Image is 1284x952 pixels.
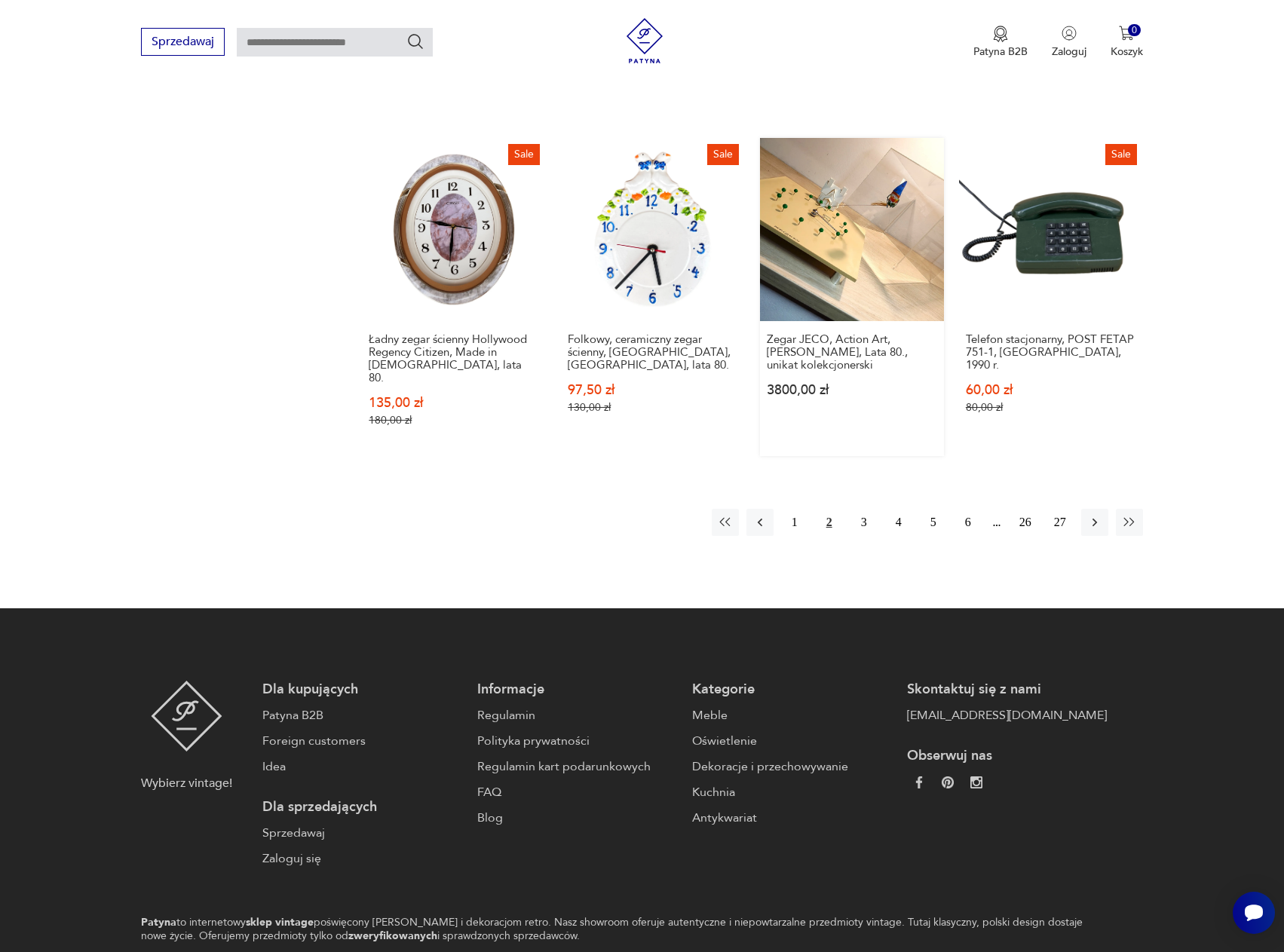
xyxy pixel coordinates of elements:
[692,681,892,699] p: Kategorie
[966,401,1136,414] p: 80,00 zł
[406,32,424,51] button: Szukaj
[262,798,462,816] p: Dla sprzedających
[816,509,843,536] button: 2
[973,26,1028,59] a: Ikona medaluPatyna B2B
[973,26,1028,59] button: Patyna B2B
[907,747,1107,765] p: Obserwuj nas
[781,509,808,536] button: 1
[970,776,982,788] img: c2fd9cf7f39615d9d6839a72ae8e59e5.webp
[907,706,1107,724] a: [EMAIL_ADDRESS][DOMAIN_NAME]
[760,138,944,457] a: Zegar JECO, Action Art, Maison Lorenz, Lata 80., unikat kolekcjonerskiZegar JECO, Action Art, [PE...
[1119,26,1134,41] img: Ikona koszyka
[767,333,937,372] h3: Zegar JECO, Action Art, [PERSON_NAME], Lata 80., unikat kolekcjonerski
[568,384,738,396] p: 97,50 zł
[973,44,1028,59] p: Patyna B2B
[1111,44,1143,59] p: Koszyk
[568,401,738,414] p: 130,00 zł
[966,333,1136,372] h3: Telefon stacjonarny, POST FETAP 751-1, [GEOGRAPHIC_DATA], 1990 r.
[262,824,462,842] a: Sprzedawaj
[907,681,1107,699] p: Skontaktuj się z nami
[141,915,176,929] strong: Patyna
[477,783,677,801] a: FAQ
[1047,509,1074,536] button: 27
[477,681,677,699] p: Informacje
[369,414,539,427] p: 180,00 zł
[692,758,892,776] a: Dekoracje i przechowywanie
[1128,24,1141,37] div: 0
[141,774,232,792] p: Wybierz vintage!
[477,732,677,750] a: Polityka prywatności
[262,849,462,868] a: Zaloguj się
[246,915,314,929] strong: sklep vintage
[477,706,677,724] a: Regulamin
[369,333,539,384] h3: Ładny zegar ścienny Hollywood Regency Citizen, Made in [DEMOGRAPHIC_DATA], lata 80.
[1052,44,1086,59] p: Zaloguj
[262,758,462,776] a: Idea
[348,929,437,943] strong: zweryfikowanych
[1052,26,1086,59] button: Zaloguj
[1062,26,1077,41] img: Ikonka użytkownika
[1111,26,1143,59] button: 0Koszyk
[262,681,462,699] p: Dla kupujących
[262,732,462,750] a: Foreign customers
[262,706,462,724] a: Patyna B2B
[477,758,677,776] a: Regulamin kart podarunkowych
[913,776,925,788] img: da9060093f698e4c3cedc1453eec5031.webp
[955,509,982,536] button: 6
[1233,892,1275,934] iframe: Smartsupp widget button
[1012,509,1039,536] button: 26
[477,809,677,827] a: Blog
[141,28,225,56] button: Sprzedawaj
[151,681,222,751] img: Patyna - sklep z meblami i dekoracjami vintage
[692,783,892,801] a: Kuchnia
[692,809,892,827] a: Antykwariat
[141,916,1089,943] p: to internetowy poświęcony [PERSON_NAME] i dekoracjom retro. Nasz showroom oferuje autentyczne i n...
[692,732,892,750] a: Oświetlenie
[959,138,1143,457] a: SaleTelefon stacjonarny, POST FETAP 751-1, Niemcy, 1990 r.Telefon stacjonarny, POST FETAP 751-1, ...
[966,384,1136,396] p: 60,00 zł
[561,138,745,457] a: SaleFolkowy, ceramiczny zegar ścienny, Kienzle, Niemcy, lata 80.Folkowy, ceramiczny zegar ścienny...
[622,18,667,63] img: Patyna - sklep z meblami i dekoracjami vintage
[362,138,546,457] a: SaleŁadny zegar ścienny Hollywood Regency Citizen, Made in Japan, lata 80.Ładny zegar ścienny Hol...
[767,384,937,396] p: 3800,00 zł
[568,333,738,372] h3: Folkowy, ceramiczny zegar ścienny, [GEOGRAPHIC_DATA], [GEOGRAPHIC_DATA], lata 80.
[692,706,892,724] a: Meble
[850,509,878,536] button: 3
[993,26,1008,42] img: Ikona medalu
[885,509,912,536] button: 4
[141,38,225,48] a: Sprzedawaj
[369,396,539,409] p: 135,00 zł
[920,509,947,536] button: 5
[942,776,954,788] img: 37d27d81a828e637adc9f9cb2e3d3a8a.webp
